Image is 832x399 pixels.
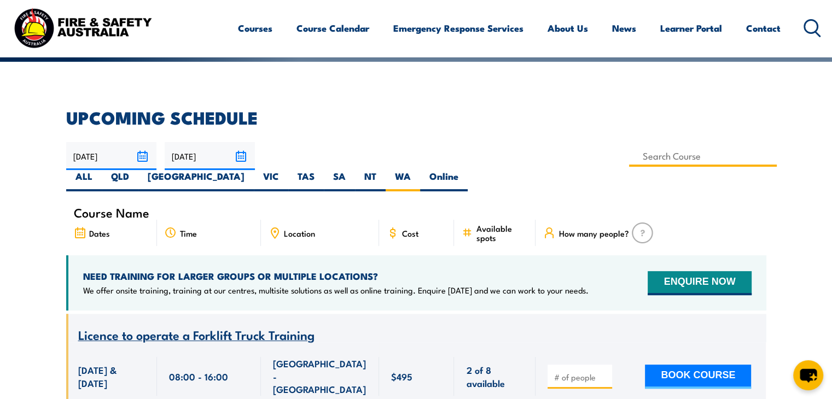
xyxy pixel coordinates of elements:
[386,170,420,191] label: WA
[476,224,528,242] span: Available spots
[180,228,197,238] span: Time
[746,14,781,43] a: Contact
[420,170,468,191] label: Online
[138,170,254,191] label: [GEOGRAPHIC_DATA]
[165,142,255,170] input: To date
[558,228,629,238] span: How many people?
[612,14,636,43] a: News
[466,363,523,389] span: 2 of 8 available
[78,328,315,342] a: Licence to operate a Forklift Truck Training
[169,370,228,383] span: 08:00 - 16:00
[284,228,315,238] span: Location
[645,365,751,389] button: BOOK COURSE
[793,360,823,390] button: chat-button
[391,370,412,383] span: $495
[554,372,608,383] input: # of people
[629,145,777,167] input: Search Course
[238,14,272,43] a: Courses
[89,228,110,238] span: Dates
[296,14,369,43] a: Course Calendar
[83,285,589,296] p: We offer onsite training, training at our centres, multisite solutions as well as online training...
[74,208,149,217] span: Course Name
[648,271,751,295] button: ENQUIRE NOW
[548,14,588,43] a: About Us
[402,228,418,238] span: Cost
[66,170,102,191] label: ALL
[324,170,355,191] label: SA
[273,357,367,395] span: [GEOGRAPHIC_DATA] - [GEOGRAPHIC_DATA]
[393,14,523,43] a: Emergency Response Services
[83,270,589,282] h4: NEED TRAINING FOR LARGER GROUPS OR MULTIPLE LOCATIONS?
[355,170,386,191] label: NT
[102,170,138,191] label: QLD
[66,142,156,170] input: From date
[78,325,315,344] span: Licence to operate a Forklift Truck Training
[78,363,145,389] span: [DATE] & [DATE]
[254,170,288,191] label: VIC
[660,14,722,43] a: Learner Portal
[66,109,766,125] h2: UPCOMING SCHEDULE
[288,170,324,191] label: TAS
